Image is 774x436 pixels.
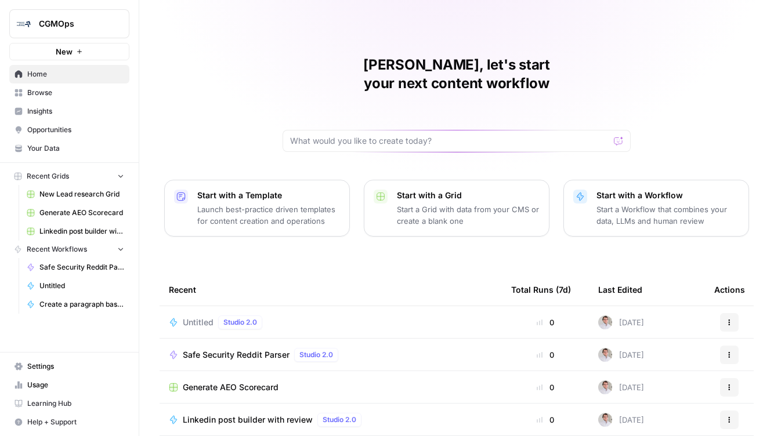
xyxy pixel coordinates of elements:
p: Start with a Template [197,190,340,201]
span: Your Data [27,143,124,154]
img: gb5sba3xopuoyap1i3ljhgpw2lzq [598,348,612,362]
div: 0 [511,349,580,361]
img: gb5sba3xopuoyap1i3ljhgpw2lzq [598,413,612,427]
a: Opportunities [9,121,129,139]
h1: [PERSON_NAME], let's start your next content workflow [283,56,631,93]
img: gb5sba3xopuoyap1i3ljhgpw2lzq [598,380,612,394]
span: Untitled [39,281,124,291]
span: Home [27,69,124,79]
span: Generate AEO Scorecard [39,208,124,218]
a: Browse [9,83,129,102]
div: [DATE] [598,348,644,362]
a: Insights [9,102,129,121]
span: Studio 2.0 [323,415,356,425]
div: Last Edited [598,274,642,306]
span: Help + Support [27,417,124,427]
div: 0 [511,381,580,393]
span: Learning Hub [27,398,124,409]
span: Linkedin post builder with review Grid [39,226,124,237]
a: Untitled [21,277,129,295]
input: What would you like to create today? [290,135,609,147]
a: Generate AEO Scorecard [169,381,493,393]
p: Start a Grid with data from your CMS or create a blank one [397,204,540,227]
button: Recent Grids [9,168,129,185]
a: Settings [9,357,129,376]
div: [DATE] [598,380,644,394]
span: Safe Security Reddit Parser [39,262,124,272]
span: Studio 2.0 [299,350,333,360]
button: Recent Workflows [9,241,129,258]
button: Start with a TemplateLaunch best-practice driven templates for content creation and operations [164,180,350,237]
a: Create a paragraph based on most relevant case study [21,295,129,314]
a: Safe Security Reddit ParserStudio 2.0 [169,348,493,362]
p: Start with a Workflow [596,190,739,201]
a: Your Data [9,139,129,158]
a: Linkedin post builder with reviewStudio 2.0 [169,413,493,427]
span: Create a paragraph based on most relevant case study [39,299,124,310]
a: Linkedin post builder with review Grid [21,222,129,241]
div: Total Runs (7d) [511,274,571,306]
button: Start with a WorkflowStart a Workflow that combines your data, LLMs and human review [563,180,749,237]
p: Start with a Grid [397,190,540,201]
span: Untitled [183,317,214,328]
a: New Lead research Grid [21,185,129,204]
p: Launch best-practice driven templates for content creation and operations [197,204,340,227]
div: 0 [511,414,580,426]
div: Actions [714,274,745,306]
a: Generate AEO Scorecard [21,204,129,222]
span: Safe Security Reddit Parser [183,349,290,361]
span: Generate AEO Scorecard [183,381,279,393]
button: Start with a GridStart a Grid with data from your CMS or create a blank one [364,180,549,237]
p: Start a Workflow that combines your data, LLMs and human review [596,204,739,227]
button: Help + Support [9,413,129,431]
span: Browse [27,88,124,98]
span: Insights [27,106,124,117]
div: [DATE] [598,315,644,329]
a: Learning Hub [9,394,129,413]
a: UntitledStudio 2.0 [169,315,493,329]
span: Settings [27,361,124,372]
span: New Lead research Grid [39,189,124,199]
span: New [56,46,73,57]
div: Recent [169,274,493,306]
a: Usage [9,376,129,394]
span: Opportunities [27,125,124,135]
img: CGMOps Logo [13,13,34,34]
button: New [9,43,129,60]
img: gb5sba3xopuoyap1i3ljhgpw2lzq [598,315,612,329]
span: Usage [27,380,124,390]
div: [DATE] [598,413,644,427]
span: Recent Grids [27,171,69,181]
a: Home [9,65,129,83]
a: Safe Security Reddit Parser [21,258,129,277]
button: Workspace: CGMOps [9,9,129,38]
span: Recent Workflows [27,244,87,255]
span: CGMOps [39,18,109,30]
div: 0 [511,317,580,328]
span: Studio 2.0 [223,317,257,328]
span: Linkedin post builder with review [183,414,313,426]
